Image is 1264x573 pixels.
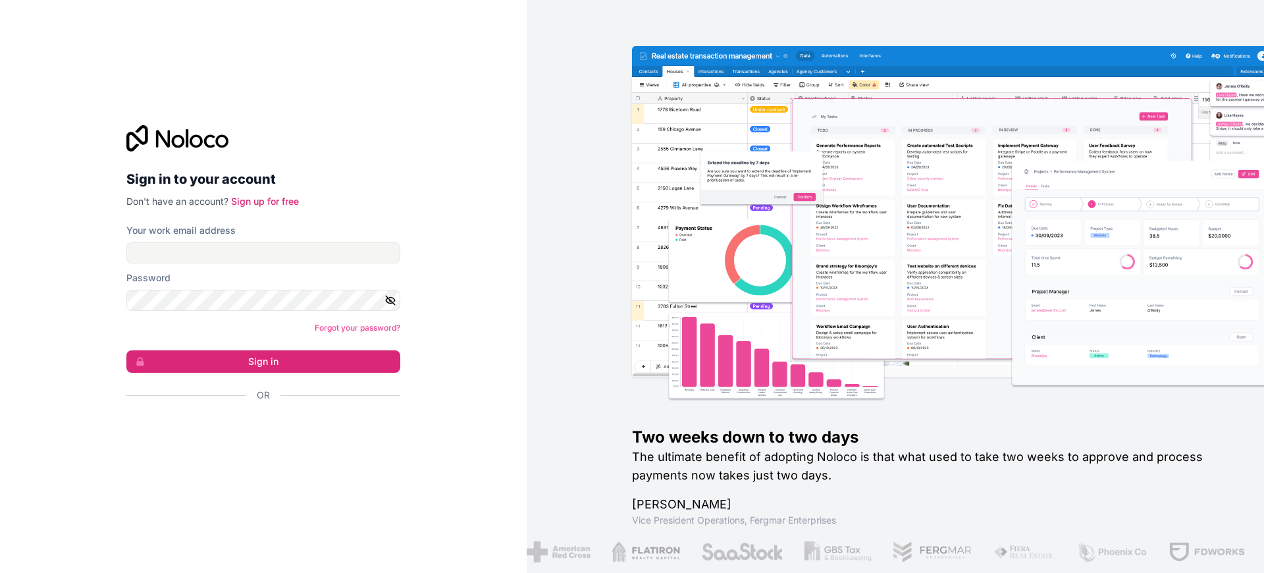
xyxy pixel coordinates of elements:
[992,541,1054,562] img: /assets/fiera-fwj2N5v4.png
[632,448,1222,485] h2: The ultimate benefit of adopting Noloco is that what used to take two weeks to approve and proces...
[126,196,228,207] span: Don't have an account?
[315,323,400,333] a: Forgot your password?
[126,271,171,285] label: Password
[126,350,400,373] button: Sign in
[803,541,870,562] img: /assets/gbstax-C-GtDUiK.png
[257,389,270,402] span: Or
[126,224,236,237] label: Your work email address
[891,541,971,562] img: /assets/fergmar-CudnrXN5.png
[632,427,1222,448] h1: Two weeks down to two days
[126,290,400,311] input: Password
[231,196,299,207] a: Sign up for free
[1167,541,1244,562] img: /assets/fdworks-Bi04fVtw.png
[699,541,782,562] img: /assets/saastock-C6Zbiodz.png
[610,541,678,562] img: /assets/flatiron-C8eUkumj.png
[525,541,589,562] img: /assets/american-red-cross-BAupjrZR.png
[126,167,400,191] h2: Sign in to your account
[126,242,400,263] input: Email address
[632,514,1222,527] h1: Vice President Operations , Fergmar Enterprises
[632,495,1222,514] h1: [PERSON_NAME]
[1074,541,1145,562] img: /assets/phoenix-BREaitsQ.png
